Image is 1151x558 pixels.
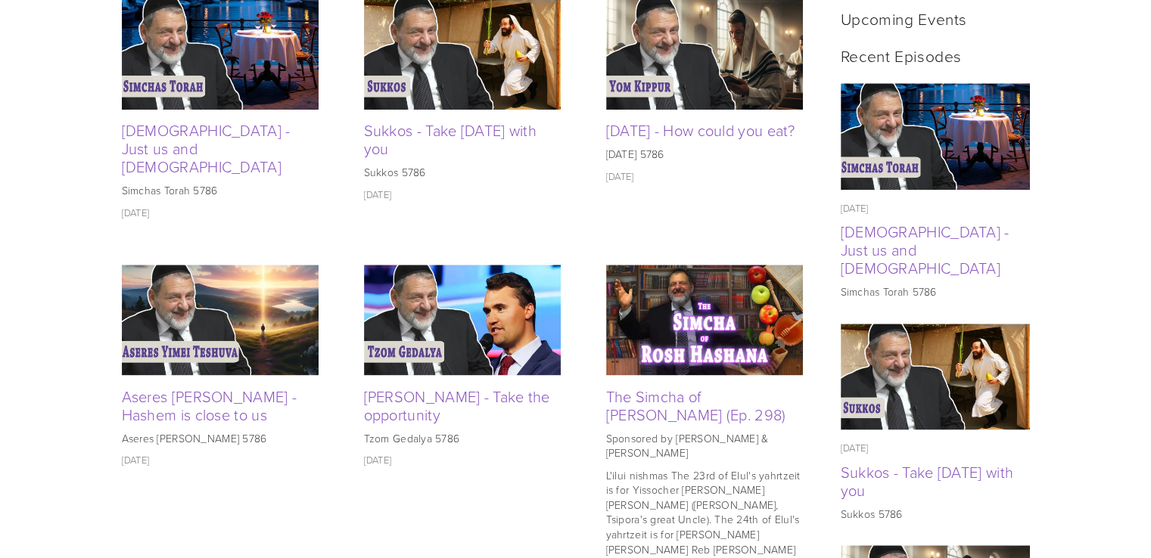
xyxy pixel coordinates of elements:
time: [DATE] [606,169,634,183]
time: [DATE] [122,453,150,467]
a: [DEMOGRAPHIC_DATA] - Just us and [DEMOGRAPHIC_DATA] [122,119,291,177]
h2: Upcoming Events [841,9,1030,28]
img: Simchas Torah - Just us and Hashem [840,83,1030,190]
a: The Simcha of [PERSON_NAME] (Ep. 298) [606,386,786,425]
a: Sukkos - Take [DATE] with you [841,461,1014,501]
p: Sponsored by [PERSON_NAME] & [PERSON_NAME] [606,431,803,460]
img: Tzom Gedalya - Take the opportunity [364,265,561,375]
p: Aseres [PERSON_NAME] 5786 [122,431,319,446]
p: Sukkos 5786 [364,165,561,180]
a: Simchas Torah - Just us and Hashem [841,83,1030,190]
p: [DATE] 5786 [606,147,803,162]
time: [DATE] [364,188,392,201]
a: Sukkos - Take [DATE] with you [364,119,537,159]
img: Aseres Yimei Teshuva - Hashem is close to us [122,265,319,375]
a: Sukkos - Take Yom Kippur with you [841,324,1030,430]
time: [DATE] [841,201,869,215]
a: [DATE] - How could you eat? [606,119,795,141]
a: [PERSON_NAME] - Take the opportunity [364,386,550,425]
p: Sukkos 5786 [841,507,1030,522]
a: [DEMOGRAPHIC_DATA] - Just us and [DEMOGRAPHIC_DATA] [841,221,1009,278]
time: [DATE] [122,206,150,219]
p: Tzom Gedalya 5786 [364,431,561,446]
p: Simchas Torah 5786 [841,284,1030,299]
img: The Simcha of Rosh Hashana (Ep. 298) [606,265,803,375]
p: Simchas Torah 5786 [122,183,319,198]
a: Aseres [PERSON_NAME] - Hashem is close to us [122,386,297,425]
time: [DATE] [364,453,392,467]
h2: Recent Episodes [841,46,1030,65]
time: [DATE] [841,441,869,454]
img: Sukkos - Take Yom Kippur with you [840,324,1030,430]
